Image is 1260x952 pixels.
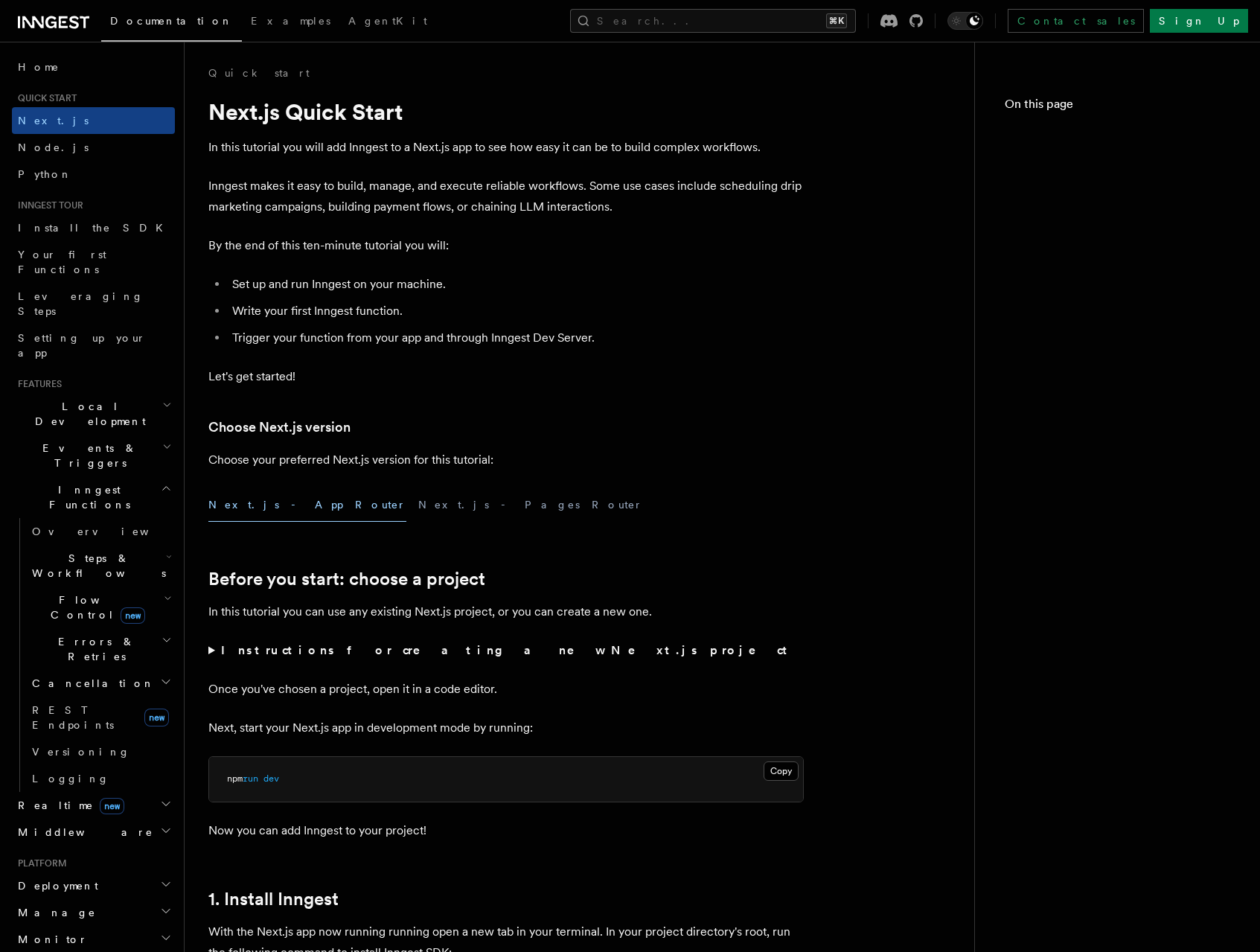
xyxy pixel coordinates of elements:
[208,66,310,80] a: Quick start
[263,773,279,784] span: dev
[12,325,175,366] a: Setting up your app
[208,366,804,387] p: Let's get started!
[100,798,124,814] span: new
[26,765,175,792] a: Logging
[32,773,109,785] span: Logging
[947,12,983,30] button: Toggle dark mode
[26,738,175,765] a: Versioning
[26,592,164,622] span: Flow Control
[12,161,175,188] a: Python
[26,518,175,545] a: Overview
[12,435,175,476] button: Events & Triggers
[12,441,162,470] span: Events & Triggers
[26,697,175,738] a: REST Endpointsnew
[228,274,804,295] li: Set up and run Inngest on your machine.
[228,301,804,322] li: Write your first Inngest function.
[208,417,351,438] a: Choose Next.js version
[18,249,106,275] span: Your first Functions
[12,857,67,869] span: Platform
[12,283,175,325] a: Leveraging Steps
[26,551,166,581] span: Steps & Workflows
[339,4,436,40] a: AgentKit
[12,825,153,840] span: Middleware
[227,773,243,784] span: npm
[208,569,485,590] a: Before you start: choose a project
[570,9,856,33] button: Search...⌘K
[26,587,175,628] button: Flow Controlnew
[826,13,847,28] kbd: ⌘K
[26,545,175,587] button: Steps & Workflows
[18,60,60,74] span: Home
[101,4,242,42] a: Documentation
[208,820,804,841] p: Now you can add Inngest to your project!
[251,15,330,27] span: Examples
[208,601,804,622] p: In this tutorial you can use any existing Next.js project, or you can create a new one.
[18,290,144,317] span: Leveraging Steps
[32,746,130,758] span: Versioning
[18,222,172,234] span: Install the SDK
[32,525,185,537] span: Overview
[18,332,146,359] span: Setting up your app
[1005,95,1230,119] h4: On this page
[12,92,77,104] span: Quick start
[12,819,175,846] button: Middleware
[121,607,145,624] span: new
[208,137,804,158] p: In this tutorial you will add Inngest to a Next.js app to see how easy it can be to build complex...
[242,4,339,40] a: Examples
[26,628,175,670] button: Errors & Retries
[12,518,175,792] div: Inngest Functions
[12,393,175,435] button: Local Development
[12,107,175,134] a: Next.js
[1150,9,1248,33] a: Sign Up
[110,15,233,27] span: Documentation
[208,640,804,661] summary: Instructions for creating a new Next.js project
[12,872,175,899] button: Deployment
[208,889,339,910] a: 1. Install Inngest
[12,798,124,813] span: Realtime
[764,761,799,781] button: Copy
[12,905,96,920] span: Manage
[208,488,406,522] button: Next.js - App Router
[208,235,804,256] p: By the end of this ten-minute tutorial you will:
[208,450,804,470] p: Choose your preferred Next.js version for this tutorial:
[12,792,175,819] button: Realtimenew
[418,488,643,522] button: Next.js - Pages Router
[26,670,175,697] button: Cancellation
[12,199,83,211] span: Inngest tour
[12,899,175,926] button: Manage
[12,54,175,80] a: Home
[144,709,169,726] span: new
[221,643,793,657] strong: Instructions for creating a new Next.js project
[26,676,155,691] span: Cancellation
[12,878,98,893] span: Deployment
[32,704,114,731] span: REST Endpoints
[12,214,175,241] a: Install the SDK
[12,476,175,518] button: Inngest Functions
[18,168,72,180] span: Python
[243,773,258,784] span: run
[12,932,88,947] span: Monitor
[12,399,162,429] span: Local Development
[12,241,175,283] a: Your first Functions
[208,176,804,217] p: Inngest makes it easy to build, manage, and execute reliable workflows. Some use cases include sc...
[18,115,89,127] span: Next.js
[1008,9,1144,33] a: Contact sales
[348,15,427,27] span: AgentKit
[18,141,89,153] span: Node.js
[208,718,804,738] p: Next, start your Next.js app in development mode by running:
[208,98,804,125] h1: Next.js Quick Start
[26,634,162,664] span: Errors & Retries
[12,134,175,161] a: Node.js
[228,328,804,348] li: Trigger your function from your app and through Inngest Dev Server.
[12,378,62,390] span: Features
[12,482,161,512] span: Inngest Functions
[208,679,804,700] p: Once you've chosen a project, open it in a code editor.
